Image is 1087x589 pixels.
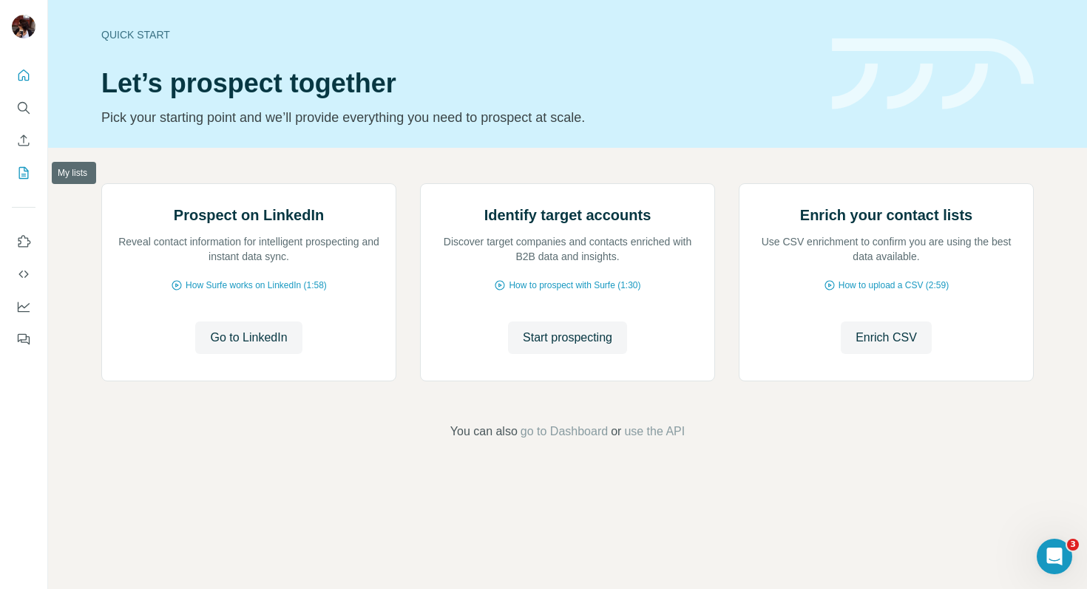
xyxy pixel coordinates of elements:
span: Start prospecting [523,329,612,347]
div: Quick start [101,27,814,42]
p: Discover target companies and contacts enriched with B2B data and insights. [436,234,700,264]
img: banner [832,38,1034,110]
iframe: Intercom live chat [1037,539,1072,574]
span: or [611,423,621,440]
button: Quick start [12,62,35,89]
span: How Surfe works on LinkedIn (1:58) [186,279,327,292]
p: Pick your starting point and we’ll provide everything you need to prospect at scale. [101,107,814,128]
button: use the API [624,423,685,440]
button: Use Surfe API [12,261,35,287]
span: 3 [1067,539,1079,551]
h1: Let’s prospect together [101,69,814,98]
button: Search [12,95,35,121]
button: Enrich CSV [841,321,932,354]
h2: Identify target accounts [484,205,651,225]
p: Use CSV enrichment to confirm you are using the best data available. [754,234,1018,264]
button: Use Surfe on LinkedIn [12,228,35,255]
button: My lists [12,160,35,186]
button: Start prospecting [508,321,627,354]
button: go to Dashboard [521,423,608,440]
span: How to upload a CSV (2:59) [839,279,949,292]
button: Dashboard [12,293,35,320]
button: Feedback [12,326,35,353]
button: Go to LinkedIn [195,321,302,354]
span: You can also [450,423,518,440]
p: Reveal contact information for intelligent prospecting and instant data sync. [117,234,381,264]
h2: Enrich your contact lists [800,205,972,225]
button: Enrich CSV [12,127,35,154]
img: Avatar [12,15,35,38]
span: Enrich CSV [856,329,917,347]
h2: Prospect on LinkedIn [174,205,324,225]
span: How to prospect with Surfe (1:30) [509,279,640,292]
span: Go to LinkedIn [210,329,287,347]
